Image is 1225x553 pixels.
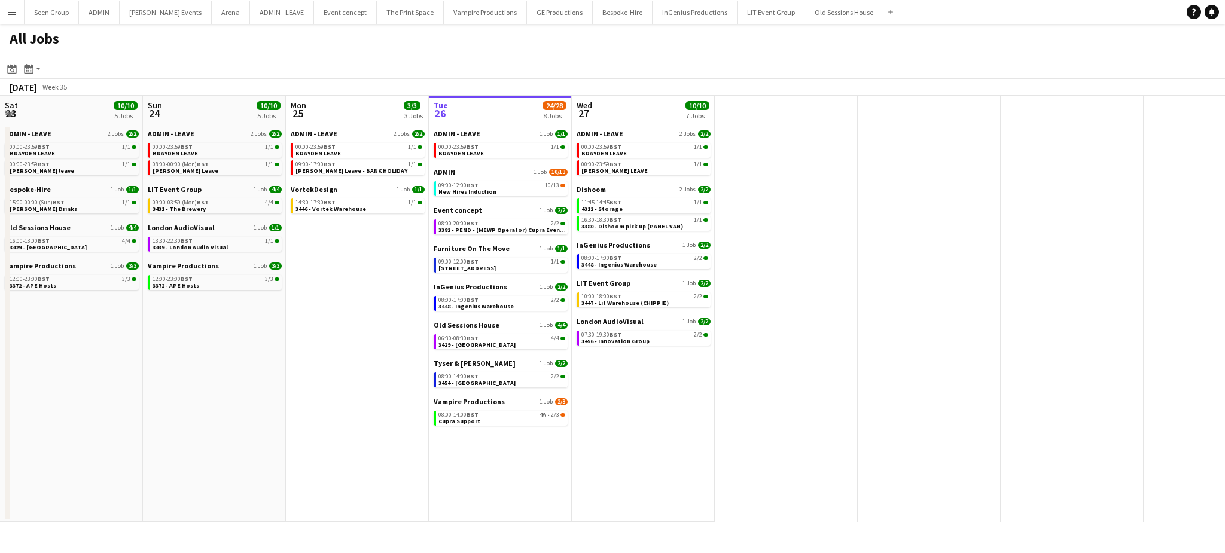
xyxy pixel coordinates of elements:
a: 00:00-23:59BST1/1BRAYDEN LEAVE [10,143,136,157]
div: ADMIN - LEAVE2 Jobs2/200:00-23:59BST1/1BRAYDEN LEAVE09:00-17:00BST1/1[PERSON_NAME] Leave - BANK H... [291,129,425,185]
a: ADMIN - LEAVE2 Jobs2/2 [291,129,425,138]
button: Vampire Productions [444,1,527,24]
span: 4/4 [126,224,139,231]
a: Dishoom2 Jobs2/2 [577,185,711,194]
span: 12:00-23:00 [10,276,50,282]
span: 12:00-23:00 [153,276,193,282]
span: BST [610,254,621,262]
span: Old Sessions House [5,223,71,232]
span: 1/1 [555,245,568,252]
span: 1/1 [275,145,279,149]
span: 2 Jobs [679,130,696,138]
span: 1 Job [540,360,553,367]
span: BRAYDEN LEAVE [153,149,198,157]
div: 8 Jobs [543,111,566,120]
a: 08:00-00:00 (Mon)BST1/1[PERSON_NAME] Leave [153,160,279,174]
span: 3/3 [404,101,420,110]
a: ADMIN - LEAVE1 Job1/1 [434,129,568,138]
span: BST [467,296,479,304]
span: 2/2 [412,130,425,138]
a: 08:00-17:00BST2/23448 - Ingenius Warehouse [438,296,565,310]
span: 1/1 [122,144,130,150]
span: 08:00-17:00 [581,255,621,261]
span: 4/4 [265,200,273,206]
div: Old Sessions House1 Job4/406:30-08:30BST4/43429 - [GEOGRAPHIC_DATA] [434,320,568,359]
span: 1 Job [254,186,267,193]
span: 1/1 [703,145,708,149]
div: 5 Jobs [114,111,137,120]
button: Bespoke-Hire [593,1,653,24]
span: 10/13 [545,182,559,188]
a: 00:00-23:59BST1/1BRAYDEN LEAVE [295,143,422,157]
span: Vampire Productions [434,397,505,406]
a: 15:00-00:00 (Sun)BST1/1[PERSON_NAME] Drinks [10,198,136,212]
span: 3/3 [265,276,273,282]
a: 12:00-23:00BST3/33372 - APE Hosts [10,275,136,289]
div: 3 Jobs [404,111,423,120]
span: BRAYDEN LEAVE [10,149,55,157]
span: 3445 - Hampton Court [438,264,496,272]
a: 12:00-23:00BST3/33372 - APE Hosts [153,275,279,289]
span: 2/2 [126,130,139,138]
span: 24 [146,106,162,120]
span: 2/2 [698,280,711,287]
span: ADMIN - LEAVE [5,129,51,138]
span: 1/1 [408,200,416,206]
span: 14:30-17:30 [295,200,336,206]
span: 10/13 [549,169,568,176]
span: BST [467,219,479,227]
button: The Print Space [377,1,444,24]
span: 1 Job [111,262,124,270]
div: Old Sessions House1 Job4/416:00-18:00BST4/43429 - [GEOGRAPHIC_DATA] [5,223,139,261]
span: 10/10 [685,101,709,110]
span: BST [38,143,50,151]
a: 13:30-22:30BST1/13439 - London Audio Visual [153,237,279,250]
span: 1/1 [275,163,279,166]
span: 2/3 [555,398,568,405]
span: 2/2 [698,186,711,193]
span: 1 Job [254,224,267,231]
span: 3429 - Old Sessions House [10,243,87,251]
span: BST [610,216,621,224]
span: ADMIN [434,167,455,176]
span: 3454 - Southbank Centre [438,379,516,387]
span: Furniture On The Move [434,244,510,253]
span: Mon [291,100,306,111]
span: London AudioVisual [148,223,215,232]
span: BST [610,292,621,300]
a: Event concept1 Job2/2 [434,206,568,215]
span: 4A [540,412,546,418]
span: 1 Job [111,186,124,193]
span: 3380 - Dishoom pick up (PANEL VAN) [581,222,683,230]
span: 23 [3,106,18,120]
span: 1/1 [408,144,416,150]
span: 4/4 [122,238,130,244]
span: 1/1 [122,200,130,206]
a: 00:00-23:59BST1/1BRAYDEN LEAVE [438,143,565,157]
span: 00:00-23:59 [581,161,621,167]
div: InGenius Productions1 Job2/208:00-17:00BST2/23448 - Ingenius Warehouse [577,240,711,279]
span: BST [467,411,479,418]
a: ADMIN - LEAVE2 Jobs2/2 [148,129,282,138]
span: 08:00-14:00 [438,374,479,380]
div: ADMIN1 Job10/1309:00-12:00BST10/13New Hires Induction [434,167,568,206]
span: Vampire Productions [5,261,76,270]
div: 5 Jobs [257,111,280,120]
a: London AudioVisual1 Job2/2 [577,317,711,326]
span: LIT Event Group [577,279,630,288]
span: Old Sessions House [434,320,499,329]
a: Old Sessions House1 Job4/4 [5,223,139,232]
span: Dishoom [577,185,606,194]
span: 08:00-14:00 [438,412,479,418]
span: 1/1 [265,161,273,167]
div: ADMIN - LEAVE2 Jobs2/200:00-23:59BST1/1BRAYDEN LEAVE08:00-00:00 (Mon)BST1/1[PERSON_NAME] Leave [148,129,282,185]
span: 2/2 [698,318,711,325]
a: 09:00-12:00BST10/13New Hires Induction [438,181,565,195]
span: BST [467,181,479,189]
span: BST [610,331,621,338]
a: 16:30-18:30BST1/13380 - Dishoom pick up (PANEL VAN) [581,216,708,230]
span: 3448 - Ingenius Warehouse [581,261,657,268]
span: 4/4 [551,335,559,341]
span: Wed [577,100,592,111]
span: 00:00-23:59 [581,144,621,150]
